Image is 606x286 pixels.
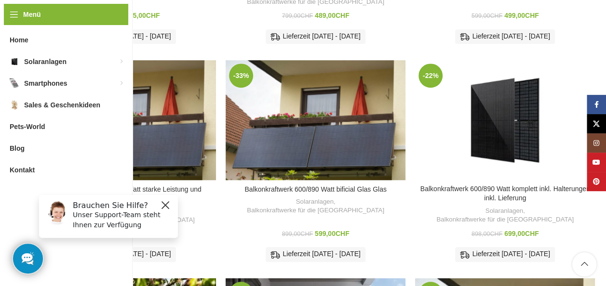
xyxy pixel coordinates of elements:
[587,95,606,114] a: Facebook Social Link
[282,13,313,19] bdi: 799,00
[247,206,384,215] a: Balkonkraftwerke für die [GEOGRAPHIC_DATA]
[471,13,502,19] bdi: 599,00
[41,13,141,23] h6: Brauchen Sie Hilfe?
[504,12,539,19] bdi: 499,00
[146,12,160,19] span: CHF
[587,133,606,153] a: Instagram Social Link
[418,64,443,88] span: -22%
[10,78,19,88] img: Smartphones
[226,60,405,180] a: Balkonkraftwerk 600/890 Watt bificial Glas Glas
[41,23,141,43] p: Unser Support-Team steht Ihnen zur Verfügung
[587,172,606,191] a: Pinterest Social Link
[266,29,365,44] div: Lieferzeit [DATE] - [DATE]
[587,153,606,172] a: YouTube Social Link
[10,118,45,135] span: Pets-World
[296,197,334,207] a: Solaranlagen
[525,12,539,19] span: CHF
[24,96,100,114] span: Sales & Geschenkideen
[230,197,401,215] div: ,
[282,231,313,237] bdi: 899,00
[436,215,574,224] a: Balkonkraftwerke für die [GEOGRAPHIC_DATA]
[490,231,502,237] span: CHF
[315,12,350,19] bdi: 489,00
[10,57,19,66] img: Solaranlagen
[336,12,350,19] span: CHF
[266,247,365,261] div: Lieferzeit [DATE] - [DATE]
[10,161,35,179] span: Kontakt
[420,185,590,202] a: Balkonkraftwerk 600/890 Watt komplett inkl. Halterungen inkl. Lieferung
[300,231,313,237] span: CHF
[490,13,502,19] span: CHF
[10,31,28,49] span: Home
[587,114,606,133] a: X Social Link
[572,252,596,276] a: Scroll to top button
[504,230,539,237] bdi: 699,00
[336,230,350,237] span: CHF
[300,13,313,19] span: CHF
[24,53,67,70] span: Solaranlagen
[455,29,554,44] div: Lieferzeit [DATE] - [DATE]
[125,12,160,19] bdi: 385,00
[244,185,386,193] a: Balkonkraftwerk 600/890 Watt bificial Glas Glas
[455,247,554,261] div: Lieferzeit [DATE] - [DATE]
[24,75,67,92] span: Smartphones
[485,207,523,216] a: Solaranlagen
[10,100,19,110] img: Sales & Geschenkideen
[128,12,140,24] button: Close
[13,13,38,38] img: Customer service
[525,230,539,237] span: CHF
[420,207,590,224] div: ,
[471,231,502,237] bdi: 898,00
[23,9,41,20] span: Menü
[10,140,25,157] span: Blog
[415,60,595,180] a: Balkonkraftwerk 600/890 Watt komplett inkl. Halterungen inkl. Lieferung
[315,230,350,237] bdi: 599,00
[229,64,253,88] span: -33%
